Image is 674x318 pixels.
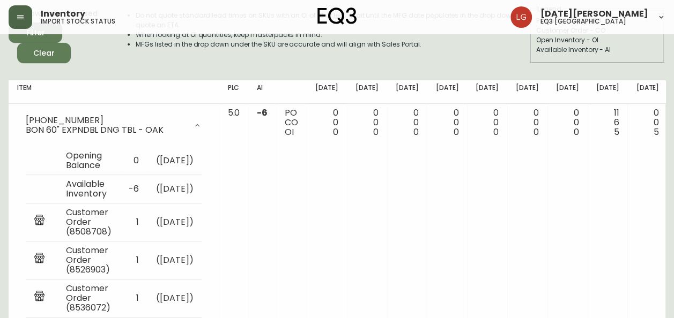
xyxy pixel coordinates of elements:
[120,203,147,241] td: 1
[613,126,619,138] span: 5
[120,147,147,175] td: 0
[435,108,458,137] div: 0 0
[373,126,379,138] span: 0
[147,147,202,175] td: ( [DATE] )
[627,80,668,104] th: [DATE]
[574,126,579,138] span: 0
[333,126,338,138] span: 0
[34,215,45,228] img: retail_report.svg
[387,80,427,104] th: [DATE]
[34,253,45,266] img: retail_report.svg
[307,80,347,104] th: [DATE]
[41,10,85,18] span: Inventory
[120,241,147,279] td: 1
[556,108,579,137] div: 0 0
[453,126,458,138] span: 0
[285,108,298,137] div: PO CO
[317,7,357,25] img: logo
[57,241,120,279] td: Customer Order (8526903)
[547,80,588,104] th: [DATE]
[588,80,628,104] th: [DATE]
[17,43,71,63] button: Clear
[536,45,658,55] div: Available Inventory - AI
[120,175,147,203] td: -6
[57,147,120,175] td: Opening Balance
[654,126,659,138] span: 5
[26,116,187,125] div: [PHONE_NUMBER]
[534,126,539,138] span: 0
[248,80,276,104] th: AI
[219,80,248,104] th: PLC
[596,108,619,137] div: 11 6
[476,108,499,137] div: 0 0
[136,40,529,49] li: MFGs listed in the drop down under the SKU are accurate and will align with Sales Portal.
[17,108,210,142] div: [PHONE_NUMBER]BON 60" EXPNDBL DNG TBL - OAK
[427,80,467,104] th: [DATE]
[257,107,268,119] span: -6
[147,241,202,279] td: ( [DATE] )
[347,80,387,104] th: [DATE]
[120,279,147,317] td: 1
[9,80,219,104] th: Item
[516,108,539,137] div: 0 0
[315,108,338,137] div: 0 0
[34,291,45,304] img: retail_report.svg
[413,126,419,138] span: 0
[493,126,499,138] span: 0
[147,175,202,203] td: ( [DATE] )
[57,203,120,241] td: Customer Order (8508708)
[57,175,120,203] td: Available Inventory
[26,47,62,60] span: Clear
[510,6,532,28] img: 2638f148bab13be18035375ceda1d187
[540,18,626,25] h5: eq3 [GEOGRAPHIC_DATA]
[540,10,648,18] span: [DATE][PERSON_NAME]
[147,279,202,317] td: ( [DATE] )
[147,203,202,241] td: ( [DATE] )
[26,125,187,135] div: BON 60" EXPNDBL DNG TBL - OAK
[467,80,507,104] th: [DATE]
[136,30,529,40] li: When looking at OI quantities, keep masterpacks in mind.
[355,108,379,137] div: 0 0
[636,108,659,137] div: 0 0
[536,35,658,45] div: Open Inventory - OI
[41,18,115,25] h5: import stock status
[57,279,120,317] td: Customer Order (8536072)
[507,80,547,104] th: [DATE]
[285,126,294,138] span: OI
[396,108,419,137] div: 0 0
